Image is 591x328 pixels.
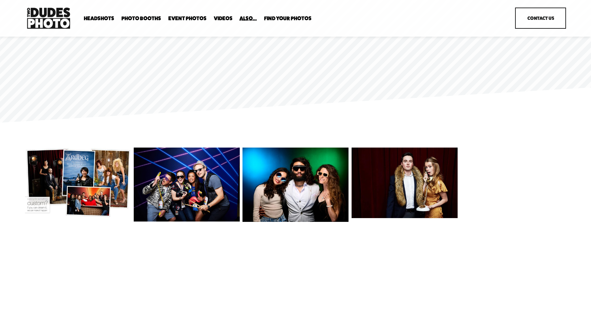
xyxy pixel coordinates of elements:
[121,15,161,22] a: folder dropdown
[84,16,114,21] span: Headshots
[84,15,114,22] a: folder dropdown
[264,15,312,22] a: folder dropdown
[214,15,233,22] a: Videos
[25,148,131,218] img: custom design | aq (Copy)
[515,8,566,29] a: Contact Us
[264,16,312,21] span: Find Your Photos
[168,15,207,22] a: Event Photos
[239,16,257,21] span: Also...
[242,148,349,222] img: SEAMLESS-PURPLEREDORANGE6.jpg
[239,15,257,22] a: folder dropdown
[352,148,458,218] img: red velvet curtains (Copy)
[121,16,161,21] span: Photo Booths
[25,6,72,30] img: Two Dudes Photo | Headshots, Portraits &amp; Photo Booths
[134,148,240,222] img: 190529_GoogleEnablement_80sBooth_0075.jpg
